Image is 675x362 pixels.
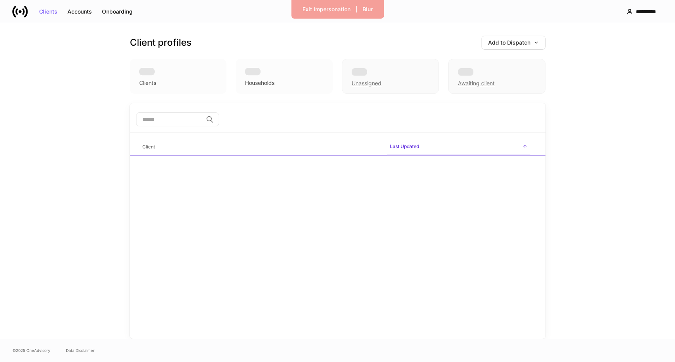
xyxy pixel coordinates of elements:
h6: Client [142,143,155,150]
h6: Last Updated [390,143,419,150]
div: Onboarding [102,9,133,14]
span: Last Updated [387,139,530,155]
button: Add to Dispatch [482,36,546,50]
div: Households [245,79,274,87]
span: Client [139,139,381,155]
h3: Client profiles [130,36,192,49]
button: Onboarding [97,5,138,18]
button: Exit Impersonation [297,3,356,16]
div: Clients [139,79,156,87]
div: Blur [363,7,373,12]
div: Awaiting client [448,59,545,94]
div: Awaiting client [458,79,495,87]
button: Blur [357,3,378,16]
span: © 2025 OneAdvisory [12,347,50,353]
a: Data Disclaimer [66,347,95,353]
div: Unassigned [342,59,439,94]
div: Accounts [67,9,92,14]
button: Accounts [62,5,97,18]
div: Add to Dispatch [488,40,539,45]
div: Clients [39,9,57,14]
div: Exit Impersonation [302,7,350,12]
div: Unassigned [352,79,382,87]
button: Clients [34,5,62,18]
